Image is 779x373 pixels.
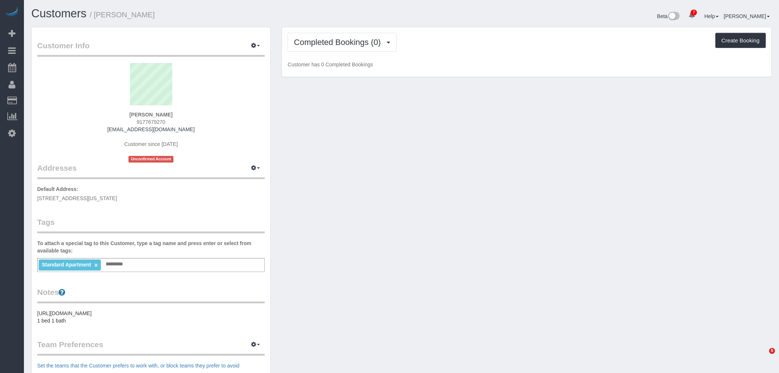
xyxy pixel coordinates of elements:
a: 7 [685,7,699,24]
a: [PERSON_NAME] [724,13,770,19]
span: 9177679270 [137,119,165,125]
span: Unconfirmed Account [128,156,173,162]
button: Create Booking [715,33,766,48]
span: Standard Apartment [42,262,91,268]
span: 7 [691,10,697,15]
legend: Team Preferences [37,339,265,356]
p: Customer has 0 Completed Bookings [288,61,766,68]
span: [STREET_ADDRESS][US_STATE] [37,195,117,201]
a: Beta [657,13,680,19]
a: Set the teams that the Customer prefers to work with, or block teams they prefer to avoid [37,363,239,369]
iframe: Intercom live chat [754,348,772,366]
img: Automaid Logo [4,7,19,18]
img: New interface [667,12,680,21]
a: × [94,262,98,268]
a: [EMAIL_ADDRESS][DOMAIN_NAME] [107,126,195,132]
legend: Notes [37,287,265,303]
span: Customer since [DATE] [124,141,178,147]
label: To attach a special tag to this Customer, type a tag name and press enter or select from availabl... [37,240,265,254]
pre: [URL][DOMAIN_NAME] 1 bed 1 bath [37,310,265,324]
legend: Customer Info [37,40,265,57]
button: Completed Bookings (0) [288,33,396,52]
span: 5 [769,348,775,354]
legend: Tags [37,217,265,233]
label: Default Address: [37,185,78,193]
small: / [PERSON_NAME] [90,11,155,19]
a: Help [704,13,719,19]
a: Customers [31,7,87,20]
span: Completed Bookings (0) [294,38,384,47]
strong: [PERSON_NAME] [129,112,172,118]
